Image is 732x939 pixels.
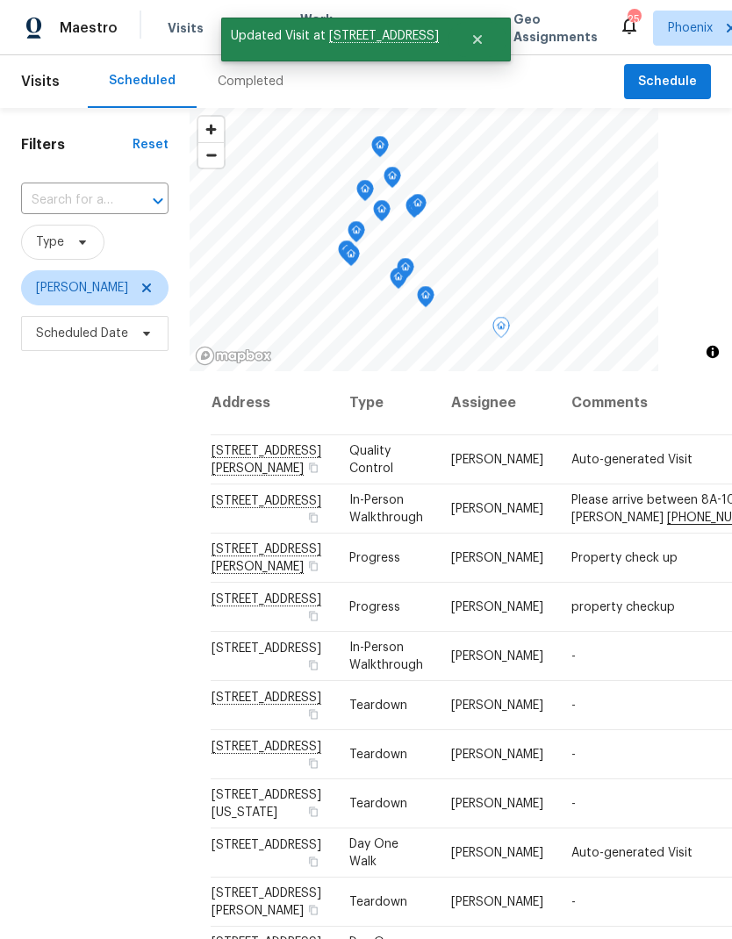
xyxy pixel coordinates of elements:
span: Auto-generated Visit [571,454,693,466]
button: Copy Address [305,854,321,870]
span: In-Person Walkthrough [349,494,423,524]
button: Zoom out [198,142,224,168]
span: Schedule [638,71,697,93]
div: Map marker [371,136,389,163]
span: property checkup [571,601,675,613]
span: Teardown [349,798,407,810]
span: - [571,896,576,908]
span: Day One Walk [349,838,398,868]
span: [PERSON_NAME] [451,601,543,613]
span: [STREET_ADDRESS] [212,839,321,851]
span: Updated Visit at [221,18,449,54]
h1: Filters [21,136,133,154]
div: Completed [218,73,283,90]
canvas: Map [190,108,658,371]
span: - [571,650,576,663]
div: Reset [133,136,169,154]
span: Teardown [349,699,407,712]
span: [PERSON_NAME] [451,847,543,859]
div: Map marker [338,240,355,268]
div: Map marker [405,197,423,224]
button: Open [146,189,170,213]
th: Assignee [437,371,557,435]
span: [STREET_ADDRESS][US_STATE] [212,789,321,819]
span: Teardown [349,896,407,908]
span: - [571,798,576,810]
span: [STREET_ADDRESS] [212,642,321,655]
span: Work Orders [300,11,345,46]
span: Progress [349,552,400,564]
span: Geo Assignments [513,11,598,46]
span: Type [36,233,64,251]
button: Zoom in [198,117,224,142]
span: [PERSON_NAME] [36,279,128,297]
span: Maestro [60,19,118,37]
button: Copy Address [305,657,321,673]
th: Type [335,371,437,435]
button: Schedule [624,64,711,100]
button: Copy Address [305,804,321,820]
span: [PERSON_NAME] [451,650,543,663]
span: Property check up [571,552,678,564]
button: Toggle attribution [702,341,723,362]
button: Copy Address [305,756,321,771]
div: Map marker [356,180,374,207]
a: Mapbox homepage [195,346,272,366]
span: - [571,699,576,712]
button: Close [449,22,506,57]
input: Search for an address... [21,187,119,214]
span: [PERSON_NAME] [451,896,543,908]
span: Zoom out [198,143,224,168]
span: [PERSON_NAME] [451,798,543,810]
button: Copy Address [305,706,321,722]
div: Map marker [417,286,434,313]
span: Scheduled Date [36,325,128,342]
span: [PERSON_NAME] [451,552,543,564]
div: Map marker [342,245,360,272]
div: Map marker [409,194,427,221]
div: Map marker [390,268,407,295]
span: - [571,749,576,761]
button: Copy Address [305,902,321,918]
div: 25 [628,11,640,28]
span: Auto-generated Visit [571,847,693,859]
span: [PERSON_NAME] [451,503,543,515]
div: Map marker [397,258,414,285]
span: Teardown [349,749,407,761]
span: [PERSON_NAME] [451,454,543,466]
span: Phoenix [668,19,713,37]
span: [PERSON_NAME] [451,749,543,761]
button: Copy Address [305,558,321,574]
span: Toggle attribution [707,342,718,362]
button: Copy Address [305,608,321,624]
span: [STREET_ADDRESS][PERSON_NAME] [212,887,321,917]
span: Visits [168,19,204,37]
span: [PERSON_NAME] [451,699,543,712]
div: Map marker [373,200,391,227]
div: Map marker [348,221,365,248]
div: Scheduled [109,72,176,90]
span: Progress [349,601,400,613]
button: Copy Address [305,510,321,526]
div: Map marker [384,167,401,194]
div: Map marker [492,317,510,344]
span: Quality Control [349,445,393,475]
button: Copy Address [305,460,321,476]
span: Visits [21,62,60,101]
span: In-Person Walkthrough [349,642,423,671]
th: Address [211,371,335,435]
